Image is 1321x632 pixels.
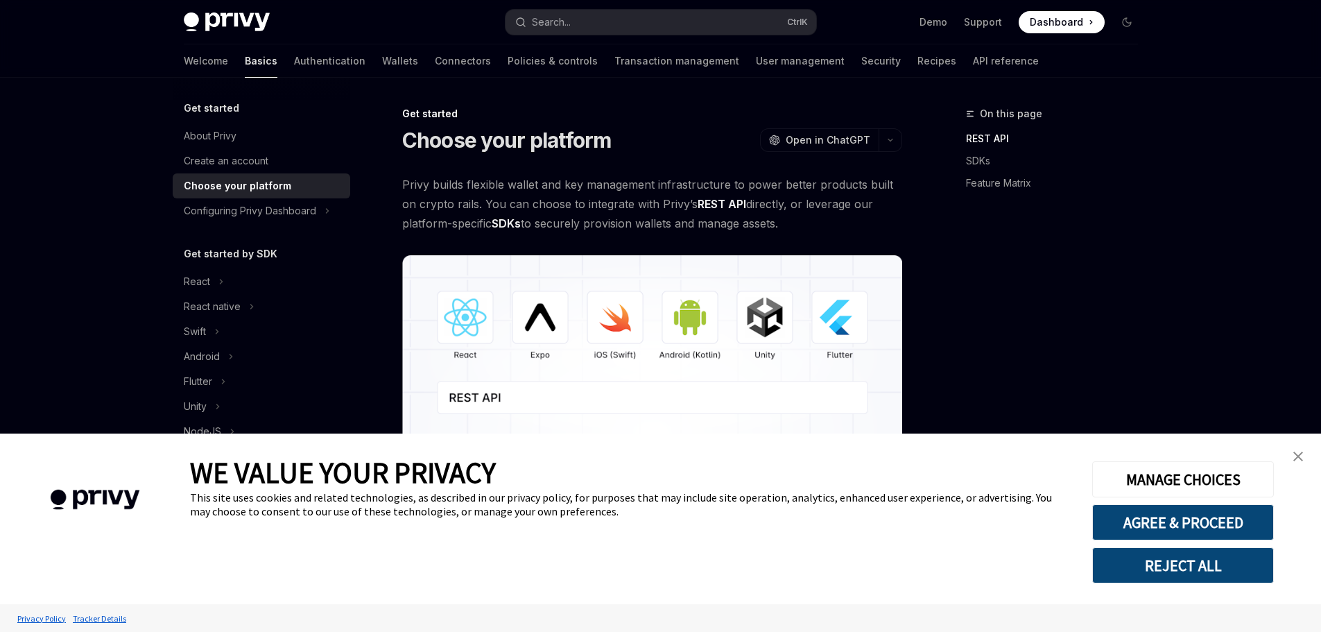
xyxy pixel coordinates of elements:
[1092,461,1274,497] button: MANAGE CHOICES
[786,133,870,147] span: Open in ChatGPT
[173,173,350,198] a: Choose your platform
[173,319,350,344] button: Toggle Swift section
[861,44,901,78] a: Security
[1293,452,1303,461] img: close banner
[402,128,612,153] h1: Choose your platform
[698,197,746,211] strong: REST API
[190,490,1071,518] div: This site uses cookies and related technologies, as described in our privacy policy, for purposes...
[190,454,496,490] span: WE VALUE YOUR PRIVACY
[966,128,1149,150] a: REST API
[919,15,947,29] a: Demo
[382,44,418,78] a: Wallets
[980,105,1042,122] span: On this page
[508,44,598,78] a: Policies & controls
[173,294,350,319] button: Toggle React native section
[184,44,228,78] a: Welcome
[756,44,845,78] a: User management
[173,419,350,444] button: Toggle NodeJS section
[506,10,816,35] button: Open search
[173,344,350,369] button: Toggle Android section
[966,172,1149,194] a: Feature Matrix
[184,12,270,32] img: dark logo
[173,123,350,148] a: About Privy
[173,198,350,223] button: Toggle Configuring Privy Dashboard section
[614,44,739,78] a: Transaction management
[1030,15,1083,29] span: Dashboard
[21,470,169,530] img: company logo
[184,298,241,315] div: React native
[245,44,277,78] a: Basics
[184,398,207,415] div: Unity
[184,323,206,340] div: Swift
[760,128,879,152] button: Open in ChatGPT
[402,255,902,459] img: images/Platform2.png
[184,373,212,390] div: Flutter
[917,44,956,78] a: Recipes
[69,606,130,631] a: Tracker Details
[1116,11,1138,33] button: Toggle dark mode
[184,153,268,169] div: Create an account
[173,148,350,173] a: Create an account
[14,606,69,631] a: Privacy Policy
[184,348,220,365] div: Android
[294,44,365,78] a: Authentication
[173,269,350,294] button: Toggle React section
[402,107,902,121] div: Get started
[184,246,277,262] h5: Get started by SDK
[1092,504,1274,540] button: AGREE & PROCEED
[184,203,316,219] div: Configuring Privy Dashboard
[184,423,221,440] div: NodeJS
[973,44,1039,78] a: API reference
[532,14,571,31] div: Search...
[966,150,1149,172] a: SDKs
[1284,443,1312,470] a: close banner
[787,17,808,28] span: Ctrl K
[492,216,521,230] strong: SDKs
[173,394,350,419] button: Toggle Unity section
[184,128,236,144] div: About Privy
[173,369,350,394] button: Toggle Flutter section
[964,15,1002,29] a: Support
[402,175,902,233] span: Privy builds flexible wallet and key management infrastructure to power better products built on ...
[435,44,491,78] a: Connectors
[184,100,239,117] h5: Get started
[1019,11,1105,33] a: Dashboard
[1092,547,1274,583] button: REJECT ALL
[184,178,291,194] div: Choose your platform
[184,273,210,290] div: React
